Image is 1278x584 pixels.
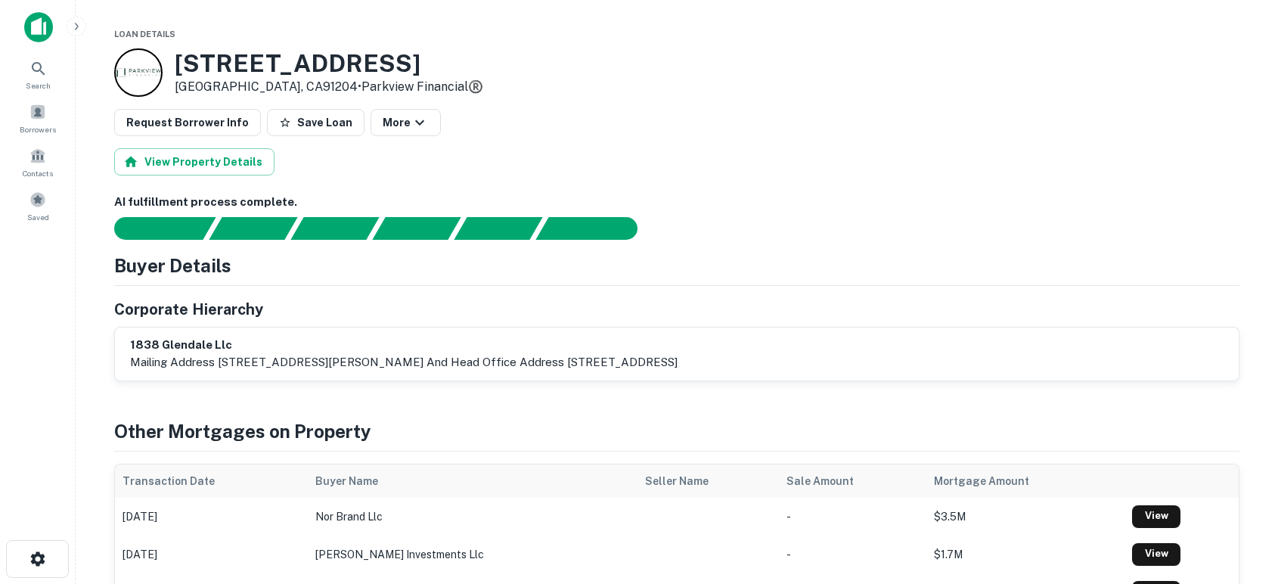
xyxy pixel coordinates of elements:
[5,185,71,226] a: Saved
[114,148,275,176] button: View Property Details
[536,217,656,240] div: AI fulfillment process complete.
[115,464,308,498] th: Transaction Date
[114,252,231,279] h4: Buyer Details
[308,536,637,573] td: [PERSON_NAME] investments llc
[371,109,441,136] button: More
[308,498,637,536] td: nor brand llc
[1202,463,1278,536] iframe: Chat Widget
[130,353,678,371] p: mailing address [STREET_ADDRESS][PERSON_NAME] and head office address [STREET_ADDRESS]
[115,536,308,573] td: [DATE]
[5,54,71,95] a: Search
[267,109,364,136] button: Save Loan
[114,418,1239,445] h4: Other Mortgages on Property
[1132,543,1180,566] a: View
[27,211,49,223] span: Saved
[23,167,53,179] span: Contacts
[926,464,1124,498] th: Mortgage Amount
[290,217,379,240] div: Documents found, AI parsing details...
[637,464,779,498] th: Seller Name
[779,536,927,573] td: -
[114,30,175,39] span: Loan Details
[372,217,461,240] div: Principals found, AI now looking for contact information...
[926,536,1124,573] td: $1.7M
[96,217,209,240] div: Sending borrower request to AI...
[130,337,678,354] h6: 1838 glendale llc
[308,464,637,498] th: Buyer Name
[114,109,261,136] button: Request Borrower Info
[5,141,71,182] a: Contacts
[24,12,53,42] img: capitalize-icon.png
[361,79,483,94] a: Parkview Financial®️
[779,464,927,498] th: Sale Amount
[1132,505,1180,528] a: View
[20,123,56,135] span: Borrowers
[175,49,483,78] h3: [STREET_ADDRESS]
[114,298,263,321] h5: Corporate Hierarchy
[926,498,1124,536] td: $3.5M
[26,79,51,92] span: Search
[209,217,297,240] div: Your request is received and processing...
[779,498,927,536] td: -
[114,194,1239,211] h6: AI fulfillment process complete.
[454,217,542,240] div: Principals found, still searching for contact information. This may take time...
[175,78,483,96] p: [GEOGRAPHIC_DATA], CA91204 •
[115,498,308,536] td: [DATE]
[5,98,71,138] a: Borrowers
